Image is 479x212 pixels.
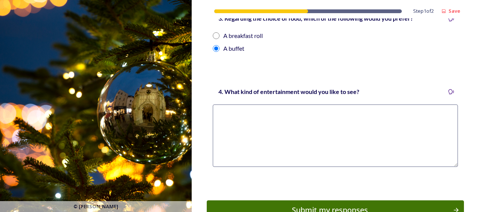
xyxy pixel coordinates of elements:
[223,44,244,53] div: A buffet
[413,8,434,15] span: Step 1 of 2
[73,203,118,210] span: © [PERSON_NAME]
[223,31,263,40] div: A breakfast roll
[448,8,460,14] strong: Save
[218,88,359,95] strong: 4. What kind of entertainment would you like to see?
